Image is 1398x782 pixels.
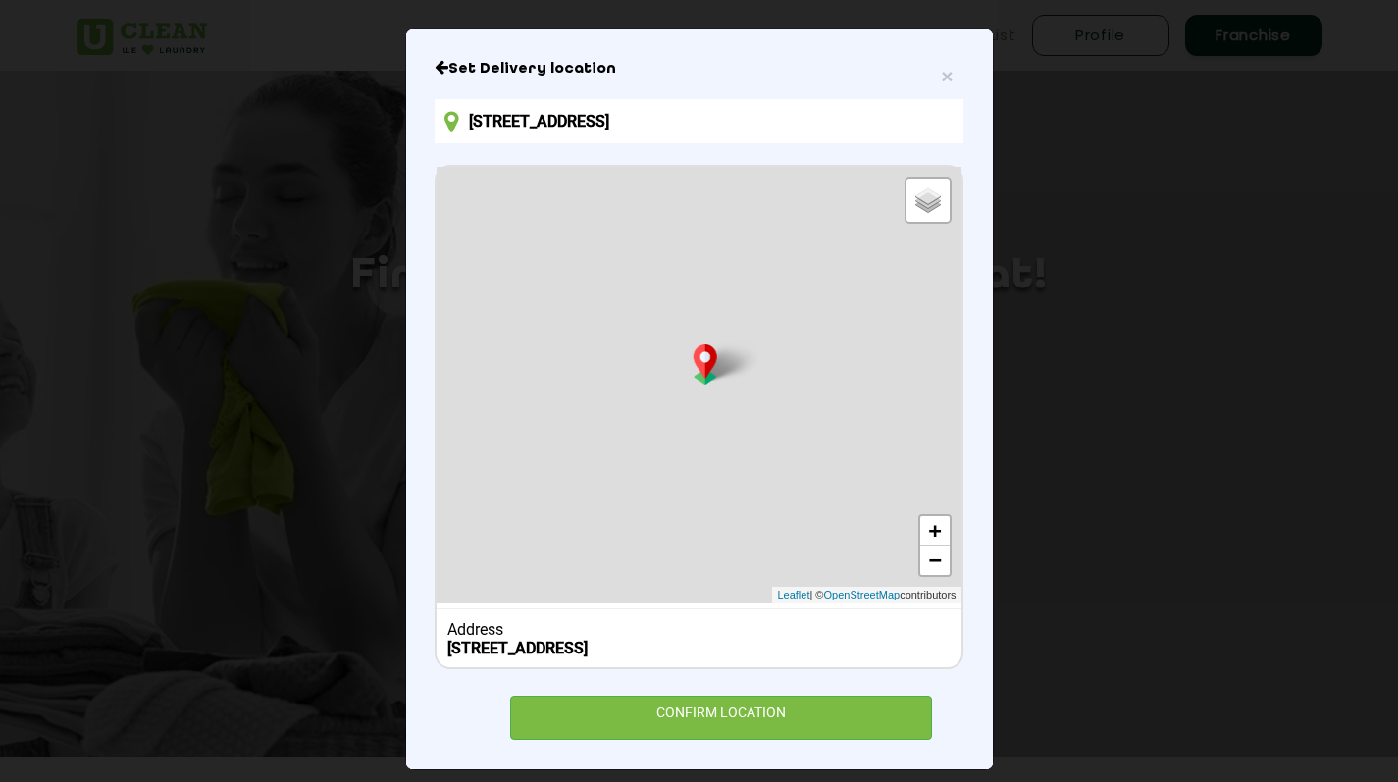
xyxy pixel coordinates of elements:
[772,587,960,603] div: | © contributors
[447,639,588,657] b: [STREET_ADDRESS]
[941,65,953,87] span: ×
[920,516,950,546] a: Zoom in
[777,587,809,603] a: Leaflet
[510,696,933,740] div: CONFIRM LOCATION
[435,99,962,143] input: Enter location
[823,587,900,603] a: OpenStreetMap
[920,546,950,575] a: Zoom out
[435,59,962,78] h6: Close
[941,66,953,86] button: Close
[447,620,951,639] div: Address
[906,179,950,222] a: Layers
